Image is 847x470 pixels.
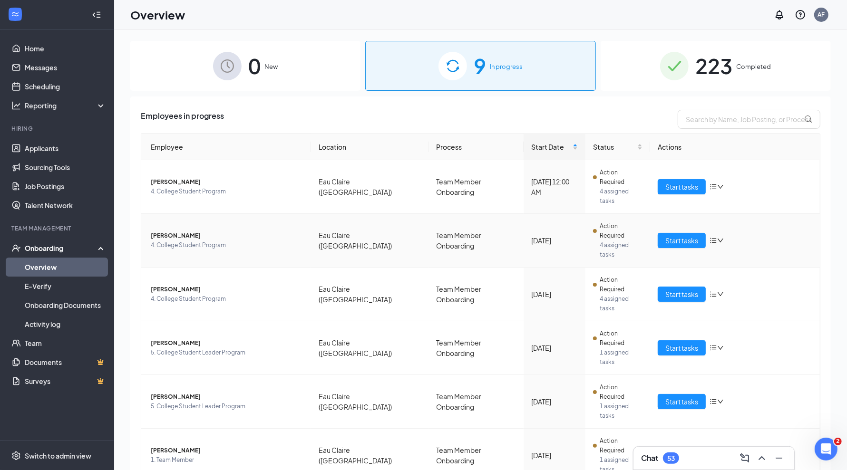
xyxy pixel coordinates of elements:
span: Start Date [531,142,571,152]
span: Action Required [600,168,643,187]
span: 0 [248,49,261,82]
a: Home [25,39,106,58]
span: [PERSON_NAME] [151,285,303,294]
span: 4. College Student Program [151,187,303,196]
iframe: Intercom live chat [815,438,837,460]
div: [DATE] [531,235,578,246]
th: Employee [141,134,311,160]
span: 4. College Student Program [151,240,303,250]
span: 9 [474,49,486,82]
div: [DATE] [531,289,578,299]
span: down [717,183,724,190]
svg: Settings [11,451,21,460]
a: Job Postings [25,177,106,196]
span: down [717,237,724,244]
div: [DATE] [531,343,578,353]
h3: Chat [641,453,658,463]
th: Status [585,134,650,160]
span: 1 assigned tasks [600,348,643,367]
span: 5. College Student Leader Program [151,402,303,411]
span: Start tasks [665,235,698,246]
span: 4 assigned tasks [600,187,643,206]
span: bars [710,183,717,191]
span: In progress [490,62,523,71]
div: Onboarding [25,243,98,253]
span: 4 assigned tasks [600,240,643,259]
div: [DATE] [531,450,578,460]
span: Start tasks [665,343,698,353]
button: Start tasks [658,233,706,248]
button: ChevronUp [754,451,769,466]
button: ComposeMessage [737,451,752,466]
span: [PERSON_NAME] [151,177,303,187]
div: 53 [667,454,675,462]
td: Eau Claire ([GEOGRAPHIC_DATA]) [311,160,429,214]
svg: Collapse [92,10,101,19]
span: bars [710,290,717,298]
button: Start tasks [658,340,706,355]
span: Action Required [600,221,643,240]
button: Start tasks [658,179,706,194]
span: 223 [695,49,732,82]
svg: ComposeMessage [739,452,750,464]
td: Eau Claire ([GEOGRAPHIC_DATA]) [311,321,429,375]
svg: WorkstreamLogo [10,10,20,19]
div: Team Management [11,224,104,232]
div: [DATE] [531,396,578,407]
span: Status [593,142,635,152]
td: Team Member Onboarding [428,214,524,268]
span: Start tasks [665,182,698,192]
span: bars [710,344,717,352]
span: [PERSON_NAME] [151,392,303,402]
th: Process [428,134,524,160]
span: down [717,291,724,297]
td: Team Member Onboarding [428,160,524,214]
span: Action Required [600,329,643,348]
td: Team Member Onboarding [428,321,524,375]
a: Overview [25,258,106,277]
input: Search by Name, Job Posting, or Process [678,110,820,129]
span: 1 assigned tasks [600,402,643,421]
a: Scheduling [25,77,106,96]
a: Messages [25,58,106,77]
span: [PERSON_NAME] [151,338,303,348]
a: E-Verify [25,277,106,296]
div: Hiring [11,125,104,133]
span: 5. College Student Leader Program [151,348,303,357]
svg: QuestionInfo [795,9,806,20]
span: Completed [736,62,771,71]
span: Action Required [600,436,643,455]
span: [PERSON_NAME] [151,446,303,455]
svg: Minimize [773,452,785,464]
span: Action Required [600,383,643,402]
td: Team Member Onboarding [428,375,524,429]
td: Eau Claire ([GEOGRAPHIC_DATA]) [311,268,429,321]
h1: Overview [130,7,185,23]
button: Minimize [771,451,787,466]
span: Employees in progress [141,110,224,129]
div: [DATE] 12:00 AM [531,176,578,197]
a: Talent Network [25,196,106,215]
span: down [717,398,724,405]
td: Eau Claire ([GEOGRAPHIC_DATA]) [311,214,429,268]
a: DocumentsCrown [25,353,106,372]
a: Team [25,334,106,353]
th: Actions [650,134,820,160]
svg: Analysis [11,101,21,110]
a: Sourcing Tools [25,158,106,177]
a: SurveysCrown [25,372,106,391]
span: 2 [834,438,842,445]
span: down [717,345,724,351]
span: bars [710,237,717,244]
span: New [264,62,278,71]
a: Onboarding Documents [25,296,106,315]
button: Start tasks [658,287,706,302]
svg: Notifications [774,9,785,20]
svg: UserCheck [11,243,21,253]
a: Activity log [25,315,106,334]
td: Team Member Onboarding [428,268,524,321]
span: Start tasks [665,396,698,407]
div: Reporting [25,101,107,110]
svg: ChevronUp [756,452,768,464]
span: bars [710,398,717,405]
